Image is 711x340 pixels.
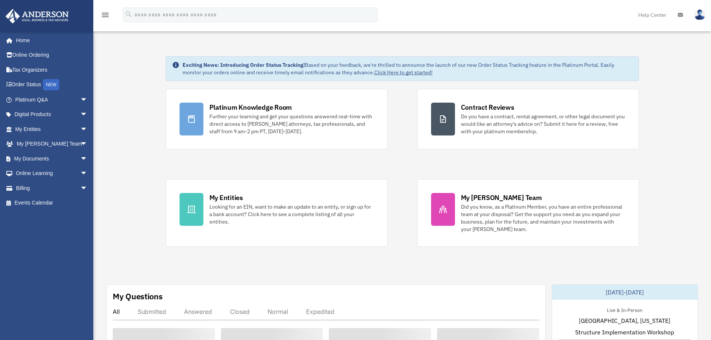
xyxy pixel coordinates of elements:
img: User Pic [694,9,705,20]
span: [GEOGRAPHIC_DATA], [US_STATE] [579,316,670,325]
a: Events Calendar [5,196,99,210]
i: menu [101,10,110,19]
span: Structure Implementation Workshop [575,328,674,337]
span: arrow_drop_down [80,181,95,196]
div: Based on your feedback, we're thrilled to announce the launch of our new Order Status Tracking fe... [183,61,633,76]
div: All [113,308,120,315]
a: Online Learningarrow_drop_down [5,166,99,181]
a: Billingarrow_drop_down [5,181,99,196]
div: Expedited [306,308,334,315]
a: Platinum Q&Aarrow_drop_down [5,92,99,107]
a: My [PERSON_NAME] Team Did you know, as a Platinum Member, you have an entire professional team at... [417,179,639,247]
a: My Documentsarrow_drop_down [5,151,99,166]
div: Closed [230,308,250,315]
a: Digital Productsarrow_drop_down [5,107,99,122]
div: Live & In-Person [601,306,648,314]
img: Anderson Advisors Platinum Portal [3,9,71,24]
a: My [PERSON_NAME] Teamarrow_drop_down [5,137,99,152]
div: Normal [268,308,288,315]
span: arrow_drop_down [80,92,95,107]
a: My Entities Looking for an EIN, want to make an update to an entity, or sign up for a bank accoun... [166,179,387,247]
a: My Entitiesarrow_drop_down [5,122,99,137]
div: Platinum Knowledge Room [209,103,292,112]
a: menu [101,13,110,19]
span: arrow_drop_down [80,107,95,122]
a: Click Here to get started! [374,69,433,76]
div: Contract Reviews [461,103,514,112]
div: Submitted [138,308,166,315]
span: arrow_drop_down [80,151,95,166]
div: Looking for an EIN, want to make an update to an entity, or sign up for a bank account? Click her... [209,203,374,225]
a: Platinum Knowledge Room Further your learning and get your questions answered real-time with dire... [166,89,387,149]
strong: Exciting News: Introducing Order Status Tracking! [183,62,305,68]
a: Home [5,33,95,48]
a: Order StatusNEW [5,77,99,93]
a: Contract Reviews Do you have a contract, rental agreement, or other legal document you would like... [417,89,639,149]
div: Do you have a contract, rental agreement, or other legal document you would like an attorney's ad... [461,113,625,135]
a: Online Ordering [5,48,99,63]
a: Tax Organizers [5,62,99,77]
span: arrow_drop_down [80,122,95,137]
i: search [125,10,133,18]
span: arrow_drop_down [80,137,95,152]
div: Further your learning and get your questions answered real-time with direct access to [PERSON_NAM... [209,113,374,135]
div: Answered [184,308,212,315]
div: My [PERSON_NAME] Team [461,193,542,202]
div: NEW [43,79,59,90]
div: Did you know, as a Platinum Member, you have an entire professional team at your disposal? Get th... [461,203,625,233]
div: My Questions [113,291,163,302]
div: My Entities [209,193,243,202]
span: arrow_drop_down [80,166,95,181]
div: [DATE]-[DATE] [552,285,698,300]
